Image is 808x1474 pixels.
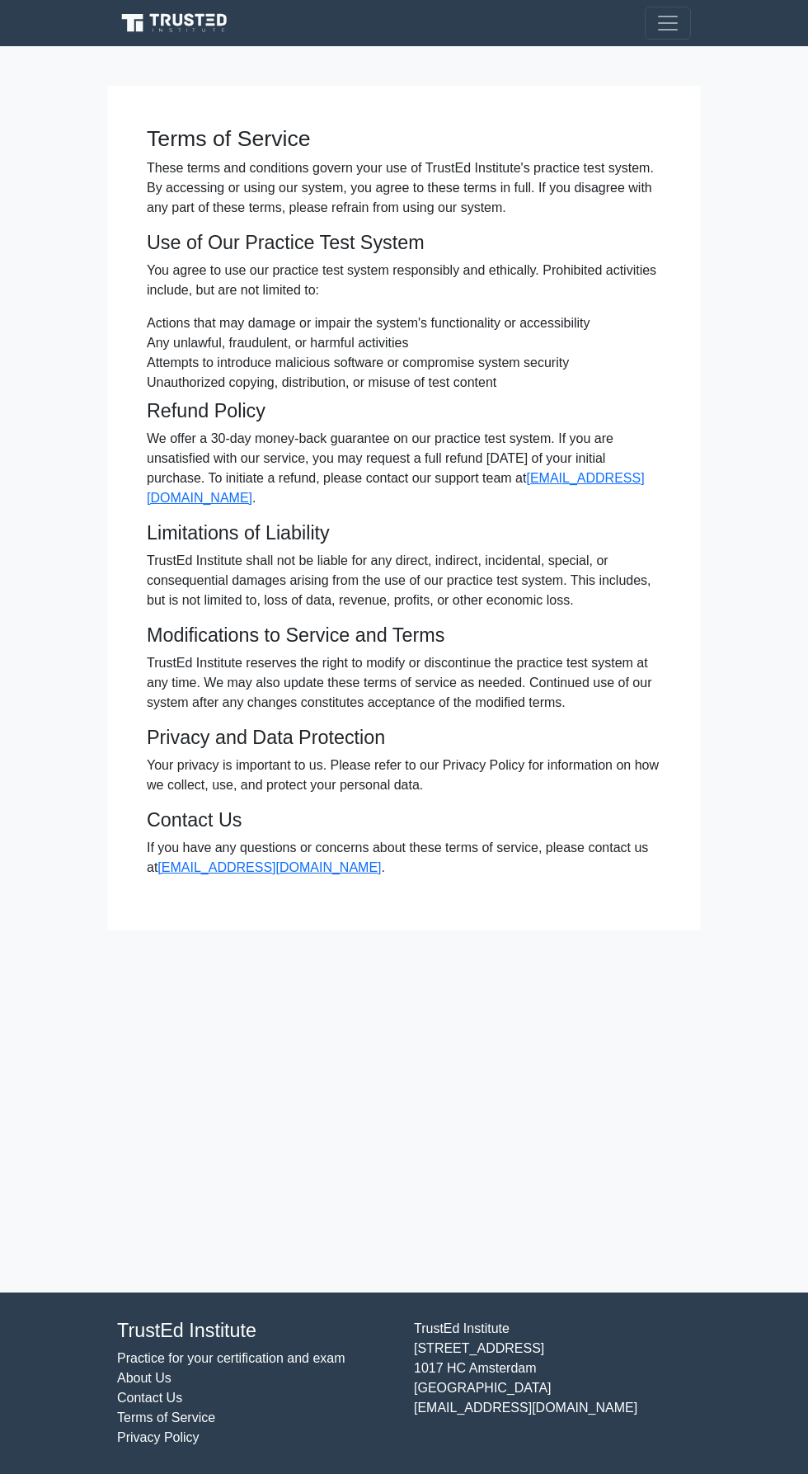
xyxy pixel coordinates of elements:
p: TrustEd Institute reserves the right to modify or discontinue the practice test system at any tim... [147,653,661,713]
a: [EMAIL_ADDRESS][DOMAIN_NAME] [157,860,381,874]
h4: Contact Us [147,808,661,831]
p: Your privacy is important to us. Please refer to our Privacy Policy for information on how we col... [147,756,661,795]
li: Attempts to introduce malicious software or compromise system security [147,353,661,373]
a: About Us [117,1371,171,1385]
h4: Limitations of Liability [147,521,661,544]
div: TrustEd Institute [STREET_ADDRESS] 1017 HC Amsterdam [GEOGRAPHIC_DATA] [EMAIL_ADDRESS][DOMAIN_NAME] [404,1319,701,1448]
a: Contact Us [117,1391,182,1405]
p: You agree to use our practice test system responsibly and ethically. Prohibited activities includ... [147,261,661,300]
h4: Use of Our Practice Test System [147,231,661,254]
h4: TrustEd Institute [117,1319,394,1342]
p: These terms and conditions govern your use of TrustEd Institute's practice test system. By access... [147,158,661,218]
a: Practice for your certification and exam [117,1351,345,1365]
li: Actions that may damage or impair the system's functionality or accessibility [147,313,661,333]
h4: Privacy and Data Protection [147,726,661,749]
h3: Terms of Service [147,125,661,152]
h4: Refund Policy [147,399,661,422]
a: Terms of Service [117,1410,215,1425]
li: Unauthorized copying, distribution, or misuse of test content [147,373,661,393]
p: TrustEd Institute shall not be liable for any direct, indirect, incidental, special, or consequen... [147,551,661,610]
button: Toggle navigation [645,7,691,40]
p: We offer a 30-day money-back guarantee on our practice test system. If you are unsatisfied with o... [147,429,661,508]
a: Privacy Policy [117,1430,200,1444]
a: [EMAIL_ADDRESS][DOMAIN_NAME] [147,471,645,505]
li: Any unlawful, fraudulent, or harmful activities [147,333,661,353]
h4: Modifications to Service and Terms [147,624,661,647]
p: If you have any questions or concerns about these terms of service, please contact us at . [147,838,661,878]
